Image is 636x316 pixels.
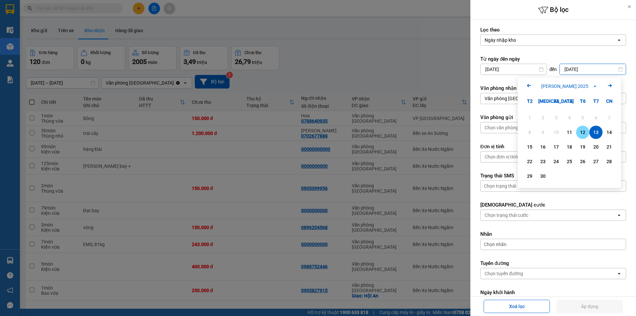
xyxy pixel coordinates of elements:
[523,155,536,168] div: Choose Thứ Hai, tháng 09 22 2025. It's available.
[563,126,576,139] div: Choose Thứ Năm, tháng 09 11 2025. It's available.
[480,172,626,179] label: Trạng thái SMS
[605,128,614,136] div: 14
[589,111,603,124] div: Not available. Thứ Bảy, tháng 09 6 2025.
[576,111,589,124] div: Not available. Thứ Sáu, tháng 09 5 2025.
[536,95,550,108] div: [MEDICAL_DATA]
[552,114,561,122] div: 3
[616,271,622,276] svg: open
[576,140,589,154] div: Choose Thứ Sáu, tháng 09 19 2025. It's available.
[576,126,589,139] div: Choose Thứ Sáu, tháng 09 12 2025. It's available.
[485,95,553,102] div: Văn phòng [GEOGRAPHIC_DATA]
[563,155,576,168] div: Choose Thứ Năm, tháng 09 25 2025. It's available.
[480,85,626,92] label: Văn phòng nhận
[523,140,536,154] div: Choose Thứ Hai, tháng 09 15 2025. It's available.
[480,202,626,208] label: [DEMOGRAPHIC_DATA] cước
[605,114,614,122] div: 7
[539,83,600,90] button: [PERSON_NAME] 2025
[480,27,626,33] label: Lọc theo
[525,128,534,136] div: 8
[563,140,576,154] div: Choose Thứ Năm, tháng 09 18 2025. It's available.
[480,289,626,296] label: Ngày khởi hành
[480,260,626,267] label: Tuyến đường
[576,155,589,168] div: Choose Thứ Sáu, tháng 09 26 2025. It's available.
[589,95,603,108] div: T7
[518,78,621,188] div: Calendar.
[605,143,614,151] div: 21
[576,95,589,108] div: T6
[605,158,614,165] div: 28
[538,128,548,136] div: 9
[538,172,548,180] div: 30
[550,126,563,139] div: Not available. Thứ Tư, tháng 09 10 2025.
[591,114,601,122] div: 6
[536,111,550,124] div: Not available. Thứ Ba, tháng 09 2 2025.
[589,126,603,139] div: Selected. Thứ Bảy, tháng 09 13 2025. It's available.
[470,5,636,15] h6: Bộ lọc
[517,37,517,43] input: Selected Ngày nhập kho.
[552,158,561,165] div: 24
[536,169,550,183] div: Choose Thứ Ba, tháng 09 30 2025. It's available.
[538,114,548,122] div: 2
[603,140,616,154] div: Choose Chủ Nhật, tháng 09 21 2025. It's available.
[525,172,534,180] div: 29
[616,213,622,218] svg: open
[603,111,616,124] div: Not available. Chủ Nhật, tháng 09 7 2025.
[565,158,574,165] div: 25
[589,140,603,154] div: Choose Thứ Bảy, tháng 09 20 2025. It's available.
[525,82,533,91] button: Previous month.
[606,82,614,90] svg: Arrow Right
[563,95,576,108] div: T5
[525,143,534,151] div: 15
[578,158,587,165] div: 26
[536,155,550,168] div: Choose Thứ Ba, tháng 09 23 2025. It's available.
[603,95,616,108] div: CN
[550,95,563,108] div: T4
[578,114,587,122] div: 5
[480,231,626,237] label: Nhãn
[485,212,528,219] div: Chọn trạng thái cước
[523,111,536,124] div: Not available. Thứ Hai, tháng 09 1 2025.
[536,140,550,154] div: Choose Thứ Ba, tháng 09 16 2025. It's available.
[603,155,616,168] div: Choose Chủ Nhật, tháng 09 28 2025. It's available.
[606,82,614,91] button: Next month.
[591,128,601,136] div: 13
[616,37,622,43] svg: open
[556,300,623,313] button: Áp dụng
[538,143,548,151] div: 16
[589,155,603,168] div: Choose Thứ Bảy, tháng 09 27 2025. It's available.
[550,140,563,154] div: Choose Thứ Tư, tháng 09 17 2025. It's available.
[523,126,536,139] div: Not available. Thứ Hai, tháng 09 8 2025.
[536,126,550,139] div: Not available. Thứ Ba, tháng 09 9 2025.
[484,183,516,189] div: Chọn trạng thái
[484,300,550,313] button: Xoá lọc
[578,128,587,136] div: 12
[552,128,561,136] div: 10
[565,143,574,151] div: 18
[525,82,533,90] svg: Arrow Left
[550,111,563,124] div: Not available. Thứ Tư, tháng 09 3 2025.
[552,143,561,151] div: 17
[485,154,518,160] div: Chọn đơn vị tính
[485,124,518,131] div: Chọn văn phòng
[484,241,506,248] span: Chọn nhãn
[591,143,601,151] div: 20
[480,114,626,121] label: Văn phòng gửi
[480,56,626,62] label: Từ ngày đến ngày
[550,66,557,73] span: đến
[525,114,534,122] div: 1
[523,95,536,108] div: T2
[565,128,574,136] div: 11
[480,143,626,150] label: Đơn vị tính
[563,111,576,124] div: Not available. Thứ Năm, tháng 09 4 2025.
[603,126,616,139] div: Choose Chủ Nhật, tháng 09 14 2025. It's available.
[481,64,547,75] input: Select a date.
[560,64,626,75] input: Select a date.
[538,158,548,165] div: 23
[578,143,587,151] div: 19
[550,155,563,168] div: Choose Thứ Tư, tháng 09 24 2025. It's available.
[485,270,523,277] div: Chọn tuyến đường
[523,169,536,183] div: Choose Thứ Hai, tháng 09 29 2025. It's available.
[525,158,534,165] div: 22
[565,114,574,122] div: 4
[485,37,516,43] div: Ngày nhập kho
